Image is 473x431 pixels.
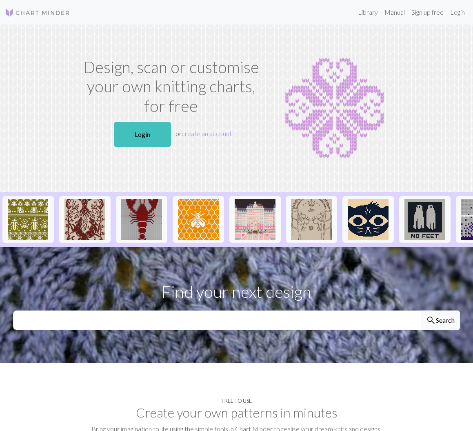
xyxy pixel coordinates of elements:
p: Find your next design [13,279,460,304]
button: Repeating bugs [2,196,54,243]
a: Manual [381,4,408,20]
h2: Create your own patterns in minutes [13,405,460,421]
img: Chart example [274,57,395,159]
a: create an account [182,130,232,137]
h1: Design, scan or customise your own knitting charts, for free [78,57,264,115]
img: Copy of Copy of Lobster [121,199,162,240]
button: Copy of Copy of Lobster [116,196,167,243]
a: portededurin1.jpg [286,214,337,222]
span: search [426,315,436,326]
a: Copy of Grand-Budapest-Hotel-Exterior.jpg [229,214,281,222]
a: IMG_7220.png [399,214,451,222]
img: Mehiläinen [178,199,219,240]
button: IMG_0917.jpeg [59,196,111,243]
img: Mae [348,199,389,240]
a: IMG_0917.jpeg [59,214,111,222]
button: Mae [342,196,394,243]
button: IMG_7220.png [399,196,451,243]
img: IMG_0917.jpeg [64,199,105,240]
a: Repeating bugs [2,214,54,222]
a: Library [355,4,381,20]
a: Login [114,122,171,147]
button: Mehiläinen [173,196,224,243]
a: Copy of Copy of Lobster [116,214,167,222]
img: Repeating bugs [8,199,49,240]
a: Sign up free [408,4,447,20]
button: Copy of Grand-Budapest-Hotel-Exterior.jpg [229,196,281,243]
p: or [78,118,264,150]
img: IMG_7220.png [404,199,445,240]
a: Login [447,4,468,20]
img: Logo [5,8,70,18]
img: portededurin1.jpg [291,199,332,240]
img: Copy of Grand-Budapest-Hotel-Exterior.jpg [235,199,275,240]
a: Mae [342,214,394,222]
a: Mehiläinen [173,214,224,222]
button: Search [421,310,460,330]
h4: Free to use [222,398,252,404]
button: portededurin1.jpg [286,196,337,243]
